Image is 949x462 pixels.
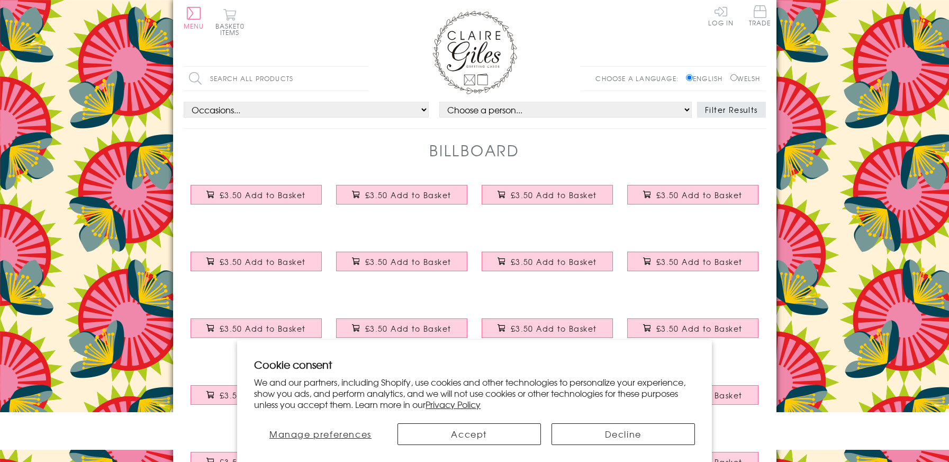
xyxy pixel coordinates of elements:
[220,323,306,334] span: £3.50 Add to Basket
[220,21,245,37] span: 0 items
[627,185,758,205] button: £3.50 Add to Basket
[184,7,204,29] button: Menu
[254,377,695,410] p: We and our partners, including Shopify, use cookies and other technologies to personalize your ex...
[656,190,743,200] span: £3.50 Add to Basket
[627,318,758,338] button: £3.50 Add to Basket
[254,423,386,445] button: Manage preferences
[329,177,475,223] a: Birthday Card, Happy Birthday, Rainbow colours, with gold foil £3.50 Add to Basket
[475,244,620,289] a: Get Well Card, Rainbow block letters and stars, with gold foil £3.50 Add to Basket
[191,385,322,405] button: £3.50 Add to Basket
[749,5,771,26] span: Trade
[656,256,743,267] span: £3.50 Add to Basket
[749,5,771,28] a: Trade
[475,310,620,356] a: Baby Boy Card, Slanted script with gold stars and gold foil £3.50 Add to Basket
[191,318,322,338] button: £3.50 Add to Basket
[627,252,758,271] button: £3.50 Add to Basket
[511,256,597,267] span: £3.50 Add to Basket
[220,256,306,267] span: £3.50 Add to Basket
[184,21,204,31] span: Menu
[482,318,613,338] button: £3.50 Add to Basket
[220,190,306,200] span: £3.50 Add to Basket
[482,185,613,205] button: £3.50 Add to Basket
[329,310,475,356] a: Baby Girl Card, Pink with gold stars and gold foil £3.50 Add to Basket
[620,177,766,223] a: Birthday Card, Happy Birthday, Pink background and stars, with gold foil £3.50 Add to Basket
[432,11,517,94] img: Claire Giles Greetings Cards
[511,323,597,334] span: £3.50 Add to Basket
[656,323,743,334] span: £3.50 Add to Basket
[215,8,245,35] button: Basket0 items
[254,357,695,372] h2: Cookie consent
[730,74,761,83] label: Welsh
[697,102,766,118] button: Filter Results
[686,74,693,81] input: English
[336,252,467,271] button: £3.50 Add to Basket
[620,244,766,289] a: Good Luck Card, Rainbow stencil letters, with gold foil £3.50 Add to Basket
[184,377,329,423] a: Engagement Card, Congratulations on your Engagemnet text with gold foil £3.50 Add to Basket
[730,74,737,81] input: Welsh
[336,318,467,338] button: £3.50 Add to Basket
[184,67,369,91] input: Search all products
[184,177,329,223] a: Birthday Card, Happy Birthday to You, Rainbow colours, with gold foil £3.50 Add to Basket
[482,252,613,271] button: £3.50 Add to Basket
[686,74,728,83] label: English
[191,252,322,271] button: £3.50 Add to Basket
[397,423,541,445] button: Accept
[220,390,306,401] span: £3.50 Add to Basket
[336,185,467,205] button: £3.50 Add to Basket
[329,244,475,289] a: Birthday Card, Scattered letters with stars and gold foil £3.50 Add to Basket
[365,190,451,200] span: £3.50 Add to Basket
[475,177,620,223] a: Birthday Card, Wishing you a Happy Birthday, Block letters, with gold foil £3.50 Add to Basket
[365,323,451,334] span: £3.50 Add to Basket
[620,310,766,356] a: New Baby Card, Red on yellow background with stars and gold foil £3.50 Add to Basket
[426,398,481,411] a: Privacy Policy
[184,310,329,356] a: Congratulations Card, In circles with stars and gold foil £3.50 Add to Basket
[595,74,684,83] p: Choose a language:
[184,244,329,289] a: Birthday Card, Happy Birthday to you, Block of letters, with gold foil £3.50 Add to Basket
[269,428,372,440] span: Manage preferences
[552,423,695,445] button: Decline
[708,5,734,26] a: Log In
[429,139,520,161] h1: Billboard
[365,256,451,267] span: £3.50 Add to Basket
[191,185,322,205] button: £3.50 Add to Basket
[511,190,597,200] span: £3.50 Add to Basket
[358,67,369,91] input: Search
